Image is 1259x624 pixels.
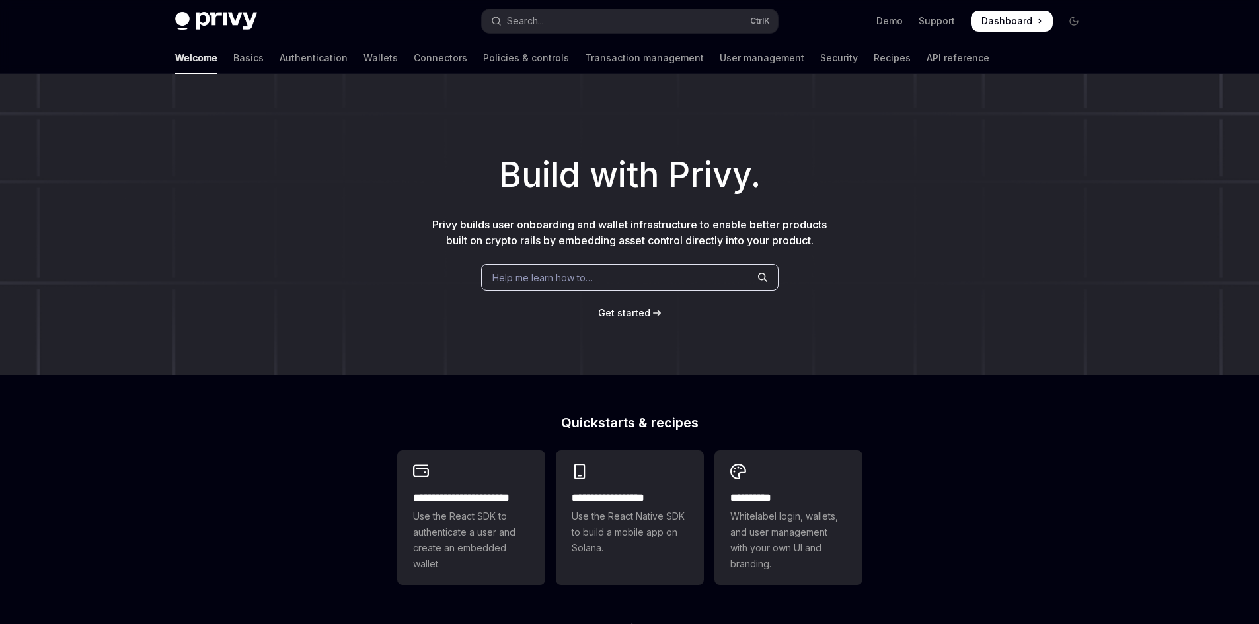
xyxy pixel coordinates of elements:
span: Dashboard [981,15,1032,28]
a: Policies & controls [483,42,569,74]
span: Use the React Native SDK to build a mobile app on Solana. [572,508,688,556]
img: dark logo [175,12,257,30]
span: Use the React SDK to authenticate a user and create an embedded wallet. [413,508,529,572]
a: Dashboard [971,11,1053,32]
button: Open search [482,9,778,33]
a: API reference [927,42,989,74]
span: Privy builds user onboarding and wallet infrastructure to enable better products built on crypto ... [432,218,827,247]
span: Ctrl K [750,16,770,26]
button: Toggle dark mode [1063,11,1085,32]
a: User management [720,42,804,74]
a: Recipes [874,42,911,74]
a: Demo [876,15,903,28]
h1: Build with Privy. [21,149,1238,201]
a: Connectors [414,42,467,74]
a: Security [820,42,858,74]
span: Help me learn how to… [492,271,593,285]
span: Whitelabel login, wallets, and user management with your own UI and branding. [730,508,847,572]
span: Get started [598,307,650,318]
a: Get started [598,306,650,320]
a: Wallets [363,42,398,74]
a: **** *****Whitelabel login, wallets, and user management with your own UI and branding. [714,450,862,585]
a: Support [919,15,955,28]
h2: Quickstarts & recipes [397,416,862,429]
div: Search... [507,13,544,29]
a: Welcome [175,42,217,74]
a: Authentication [280,42,348,74]
a: Basics [233,42,264,74]
a: **** **** **** ***Use the React Native SDK to build a mobile app on Solana. [556,450,704,585]
a: Transaction management [585,42,704,74]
